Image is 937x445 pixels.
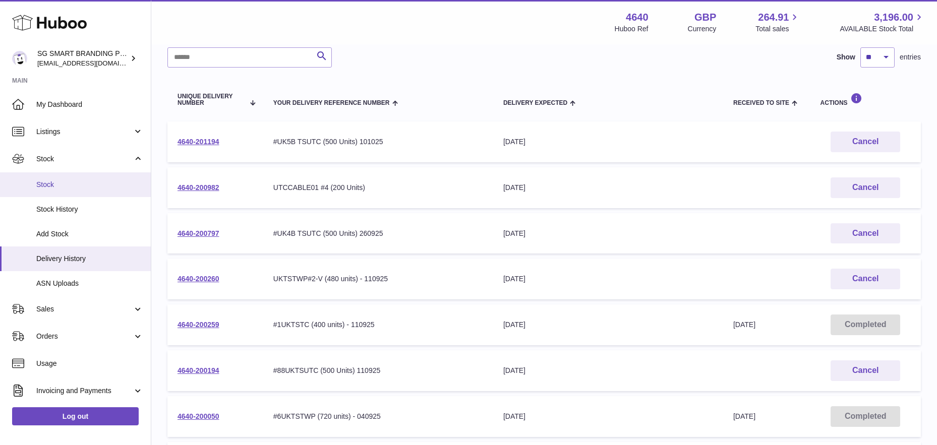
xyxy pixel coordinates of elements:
[831,360,900,381] button: Cancel
[503,229,713,238] div: [DATE]
[503,320,713,330] div: [DATE]
[840,24,925,34] span: AVAILABLE Stock Total
[178,229,219,237] a: 4640-200797
[626,11,649,24] strong: 4640
[503,412,713,421] div: [DATE]
[840,11,925,34] a: 3,196.00 AVAILABLE Stock Total
[273,412,483,421] div: #6UKTSTWP (720 units) - 040925
[37,59,148,67] span: [EMAIL_ADDRESS][DOMAIN_NAME]
[36,386,133,396] span: Invoicing and Payments
[178,275,219,283] a: 4640-200260
[36,229,143,239] span: Add Stock
[688,24,717,34] div: Currency
[615,24,649,34] div: Huboo Ref
[36,180,143,189] span: Stock
[503,100,567,106] span: Delivery Expected
[12,407,139,425] a: Log out
[178,321,219,329] a: 4640-200259
[694,11,716,24] strong: GBP
[178,138,219,146] a: 4640-201194
[503,137,713,147] div: [DATE]
[178,366,219,374] a: 4640-200194
[755,24,800,34] span: Total sales
[837,52,855,62] label: Show
[36,205,143,214] span: Stock History
[12,51,27,66] img: uktopsmileshipping@gmail.com
[831,223,900,244] button: Cancel
[36,304,133,314] span: Sales
[733,412,755,420] span: [DATE]
[37,49,128,68] div: SG SMART BRANDING PTE. LTD.
[733,100,789,106] span: Received to Site
[36,127,133,137] span: Listings
[503,366,713,375] div: [DATE]
[36,254,143,264] span: Delivery History
[36,279,143,288] span: ASN Uploads
[831,177,900,198] button: Cancel
[755,11,800,34] a: 264.91 Total sales
[503,274,713,284] div: [DATE]
[273,274,483,284] div: UKTSTWP#2-V (480 units) - 110925
[273,100,390,106] span: Your Delivery Reference Number
[831,132,900,152] button: Cancel
[733,321,755,329] span: [DATE]
[900,52,921,62] span: entries
[178,183,219,192] a: 4640-200982
[36,100,143,109] span: My Dashboard
[273,229,483,238] div: #UK4B TSUTC (500 Units) 260925
[36,359,143,368] span: Usage
[273,366,483,375] div: #88UKTSUTC (500 Units) 110925
[821,93,911,106] div: Actions
[273,320,483,330] div: #1UKTSTC (400 units) - 110925
[831,269,900,289] button: Cancel
[178,412,219,420] a: 4640-200050
[758,11,789,24] span: 264.91
[874,11,913,24] span: 3,196.00
[273,137,483,147] div: #UK5B TSUTC (500 Units) 101025
[36,154,133,164] span: Stock
[503,183,713,193] div: [DATE]
[273,183,483,193] div: UTCCABLE01 #4 (200 Units)
[36,332,133,341] span: Orders
[178,93,244,106] span: Unique Delivery Number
